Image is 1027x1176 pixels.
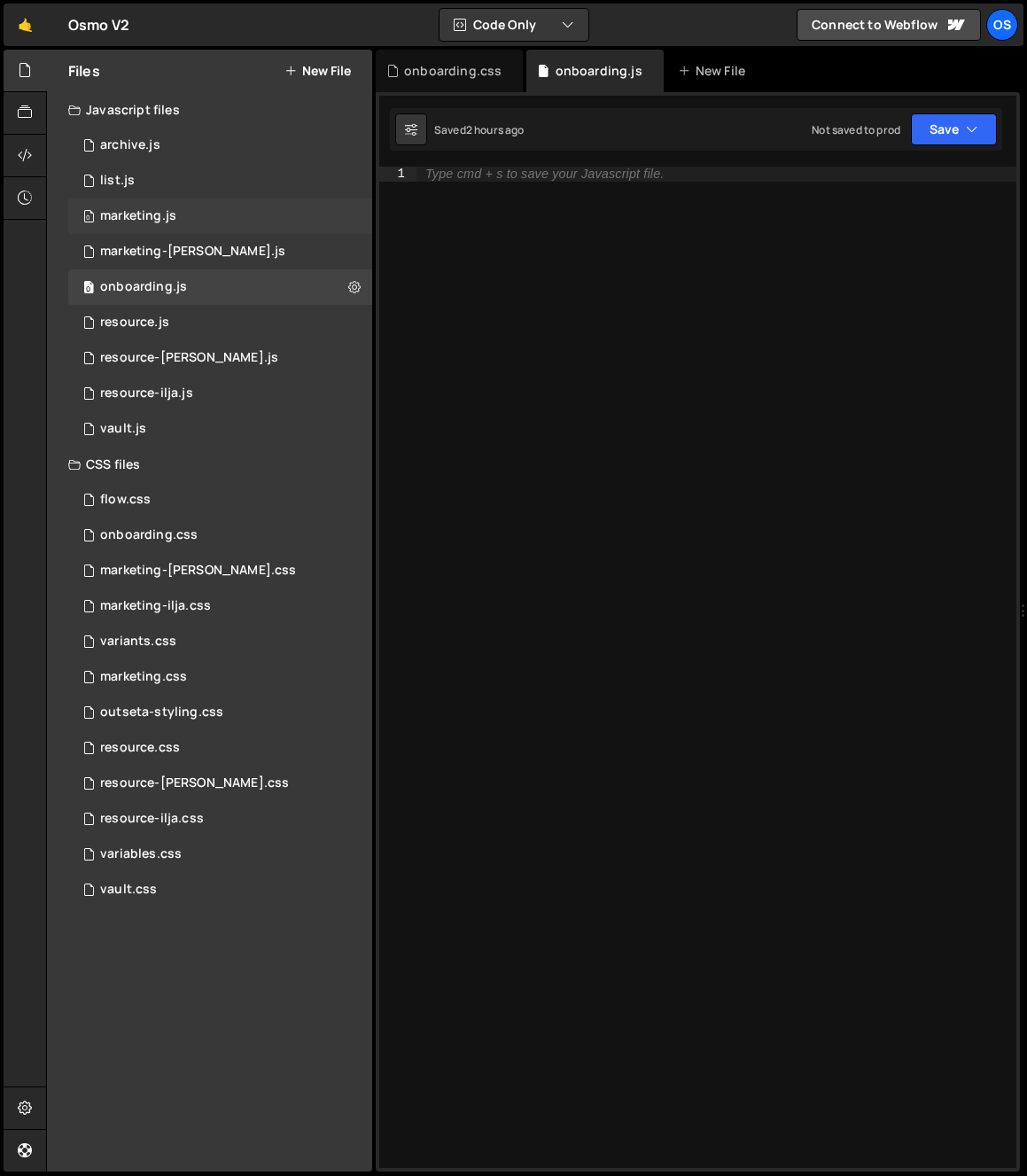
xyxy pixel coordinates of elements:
div: 16596/46284.css [68,553,372,588]
div: 16596/45153.css [68,872,372,907]
a: 🤙 [4,4,47,46]
div: Saved [434,122,525,137]
div: 16596/45424.js [68,234,372,269]
div: resource-[PERSON_NAME].js [100,350,278,366]
div: 1 [379,167,416,182]
h2: Files [68,61,100,81]
button: Code Only [440,9,588,41]
div: Not saved to prod [812,122,900,137]
div: resource.js [100,315,169,331]
div: CSS files [47,447,372,482]
div: vault.js [100,421,146,437]
div: variants.css [100,634,176,650]
div: Osmo V2 [68,14,129,35]
div: resource-ilja.js [100,386,193,401]
div: 16596/48093.css [68,518,372,553]
div: marketing.js [100,208,176,224]
div: 16596/46183.js [68,305,372,340]
button: Save [911,113,997,145]
span: 0 [83,282,94,296]
span: 0 [83,211,94,225]
div: list.js [100,173,135,189]
div: onboarding.js [100,279,187,295]
div: 16596/45151.js [68,163,372,199]
div: Javascript files [47,92,372,128]
div: archive.js [100,137,160,153]
div: onboarding.css [100,527,198,543]
button: New File [284,64,351,78]
div: 16596/45422.js [68,199,372,234]
div: 16596/47552.css [68,482,372,518]
div: marketing-[PERSON_NAME].js [100,244,285,260]
div: 16596/46196.css [68,766,372,801]
div: 16596/46194.js [68,340,372,376]
div: marketing.css [100,669,187,685]
div: 16596/45133.js [68,411,372,447]
div: resource.css [100,740,180,756]
div: 16596/45156.css [68,695,372,730]
div: onboarding.js [556,62,642,80]
div: marketing-[PERSON_NAME].css [100,563,296,579]
div: variables.css [100,846,182,862]
a: Os [986,9,1018,41]
div: 16596/45154.css [68,837,372,872]
div: 16596/45446.css [68,659,372,695]
div: 16596/47731.css [68,588,372,624]
div: 16596/45511.css [68,624,372,659]
div: 16596/46210.js [68,128,372,163]
div: 16596/46199.css [68,730,372,766]
div: outseta-styling.css [100,705,223,720]
div: Type cmd + s to save your Javascript file. [425,167,664,181]
div: flow.css [100,492,151,508]
div: vault.css [100,882,157,898]
div: resource-ilja.css [100,811,204,827]
div: marketing-ilja.css [100,598,211,614]
div: 16596/46195.js [68,376,372,411]
div: 16596/46198.css [68,801,372,837]
div: 16596/48092.js [68,269,372,305]
a: Connect to Webflow [797,9,981,41]
div: New File [678,62,752,80]
div: 2 hours ago [466,122,525,137]
div: onboarding.css [404,62,502,80]
div: resource-[PERSON_NAME].css [100,775,289,791]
